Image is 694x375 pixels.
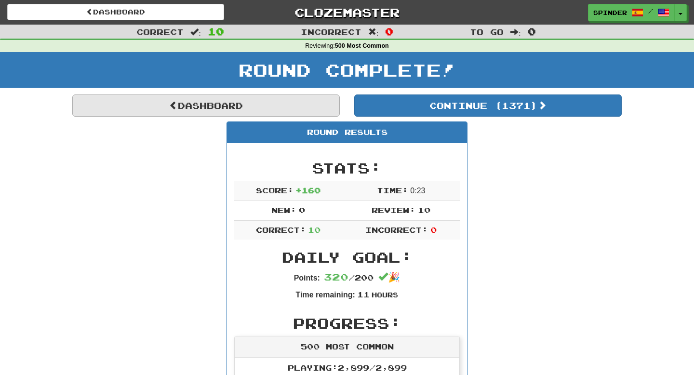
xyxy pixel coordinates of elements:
[7,4,224,20] a: Dashboard
[335,42,389,49] strong: 500 Most Common
[324,273,374,282] span: / 200
[239,4,455,21] a: Clozemaster
[588,4,675,21] a: Spinder /
[593,8,627,17] span: Spinder
[299,205,305,214] span: 0
[357,290,370,299] span: 11
[365,225,428,234] span: Incorrect:
[190,28,201,36] span: :
[296,291,355,299] strong: Time remaining:
[385,26,393,37] span: 0
[72,94,340,117] a: Dashboard
[354,94,622,117] button: Continue (1371)
[418,205,430,214] span: 10
[510,28,521,36] span: :
[295,186,320,195] span: + 160
[234,315,460,331] h2: Progress:
[235,336,459,358] div: 500 Most Common
[378,272,400,282] span: 🎉
[377,186,408,195] span: Time:
[136,27,184,37] span: Correct
[234,249,460,265] h2: Daily Goal:
[301,27,361,37] span: Incorrect
[368,28,379,36] span: :
[528,26,536,37] span: 0
[208,26,224,37] span: 10
[256,186,294,195] span: Score:
[288,363,407,372] span: Playing: 2,899 / 2,899
[324,271,348,282] span: 320
[410,187,425,195] span: 0 : 23
[372,205,415,214] span: Review:
[294,274,320,282] strong: Points:
[256,225,306,234] span: Correct:
[3,60,691,80] h1: Round Complete!
[470,27,504,37] span: To go
[648,8,653,14] span: /
[227,122,467,143] div: Round Results
[234,160,460,176] h2: Stats:
[430,225,437,234] span: 0
[271,205,296,214] span: New:
[372,291,398,299] small: Hours
[308,225,320,234] span: 10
